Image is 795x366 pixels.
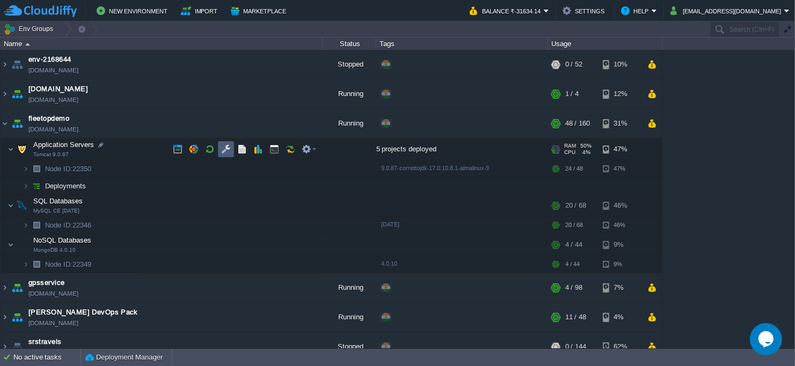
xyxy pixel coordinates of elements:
a: [DOMAIN_NAME] [28,84,88,94]
img: AMDAwAAAACH5BAEAAAAALAAAAAABAAEAAAICRAEAOw== [10,332,25,361]
img: AMDAwAAAACH5BAEAAAAALAAAAAABAAEAAAICRAEAOw== [1,109,9,138]
div: 24 / 48 [565,160,583,177]
span: 22350 [44,164,93,173]
div: 4 / 44 [565,256,580,273]
img: AMDAwAAAACH5BAEAAAAALAAAAAABAAEAAAICRAEAOw== [10,79,25,108]
div: Status [323,38,376,50]
span: SQL Databases [32,196,84,206]
img: AMDAwAAAACH5BAEAAAAALAAAAAABAAEAAAICRAEAOw== [1,332,9,361]
img: AMDAwAAAACH5BAEAAAAALAAAAAABAAEAAAICRAEAOw== [23,178,29,194]
a: gpsservice [28,277,65,288]
a: [DOMAIN_NAME] [28,347,78,358]
a: [DOMAIN_NAME] [28,94,78,105]
a: NoSQL DatabasesMongoDB 4.0.10 [32,236,93,244]
img: AMDAwAAAACH5BAEAAAAALAAAAAABAAEAAAICRAEAOw== [1,50,9,79]
span: fleetopdemo [28,113,69,124]
div: 47% [603,160,638,177]
button: Marketplace [231,4,289,17]
div: 1 / 4 [565,79,579,108]
span: NoSQL Databases [32,236,93,245]
img: AMDAwAAAACH5BAEAAAAALAAAAAABAAEAAAICRAEAOw== [23,160,29,177]
span: CPU [564,149,575,156]
img: AMDAwAAAACH5BAEAAAAALAAAAAABAAEAAAICRAEAOw== [1,79,9,108]
div: 48 / 160 [565,109,590,138]
img: AMDAwAAAACH5BAEAAAAALAAAAAABAAEAAAICRAEAOw== [14,234,30,255]
img: AMDAwAAAACH5BAEAAAAALAAAAAABAAEAAAICRAEAOw== [8,195,14,216]
img: AMDAwAAAACH5BAEAAAAALAAAAAABAAEAAAICRAEAOw== [23,217,29,233]
div: 12% [603,79,638,108]
div: 11 / 48 [565,303,586,332]
div: Usage [549,38,662,50]
span: MongoDB 4.0.10 [33,247,76,253]
a: SQL DatabasesMySQL CE [DATE] [32,197,84,205]
span: Node ID: [45,221,72,229]
button: Balance ₹-31634.14 [470,4,544,17]
img: AMDAwAAAACH5BAEAAAAALAAAAAABAAEAAAICRAEAOw== [10,50,25,79]
span: MySQL CE [DATE] [33,208,79,214]
a: [PERSON_NAME] DevOps Pack [28,307,138,318]
div: 10% [603,50,638,79]
a: [DOMAIN_NAME] [28,288,78,299]
a: Node ID:22346 [44,221,93,230]
div: Running [323,273,376,302]
img: AMDAwAAAACH5BAEAAAAALAAAAAABAAEAAAICRAEAOw== [1,273,9,302]
a: Application ServersTomcat 9.0.87 [32,141,96,149]
div: 46% [603,195,638,216]
div: Tags [377,38,548,50]
span: 50% [580,143,592,149]
button: Deployment Manager [85,352,163,363]
div: 62% [603,332,638,361]
span: Application Servers [32,140,96,149]
a: Node ID:22350 [44,164,93,173]
div: Running [323,109,376,138]
div: 20 / 68 [565,217,583,233]
img: AMDAwAAAACH5BAEAAAAALAAAAAABAAEAAAICRAEAOw== [25,43,30,46]
button: Import [181,4,221,17]
span: [DATE] [381,221,399,228]
div: Running [323,79,376,108]
img: AMDAwAAAACH5BAEAAAAALAAAAAABAAEAAAICRAEAOw== [29,160,44,177]
span: 22346 [44,221,93,230]
span: Node ID: [45,260,72,268]
div: Stopped [323,332,376,361]
span: RAM [564,143,576,149]
img: AMDAwAAAACH5BAEAAAAALAAAAAABAAEAAAICRAEAOw== [10,273,25,302]
a: [DOMAIN_NAME] [28,318,78,328]
img: AMDAwAAAACH5BAEAAAAALAAAAAABAAEAAAICRAEAOw== [23,256,29,273]
img: AMDAwAAAACH5BAEAAAAALAAAAAABAAEAAAICRAEAOw== [10,109,25,138]
img: CloudJiffy [4,4,77,18]
div: 0 / 52 [565,50,582,79]
span: Node ID: [45,165,72,173]
div: 5 projects deployed [376,138,548,160]
img: AMDAwAAAACH5BAEAAAAALAAAAAABAAEAAAICRAEAOw== [29,256,44,273]
div: 20 / 68 [565,195,586,216]
a: Deployments [44,181,87,191]
iframe: chat widget [750,323,784,355]
img: AMDAwAAAACH5BAEAAAAALAAAAAABAAEAAAICRAEAOw== [29,178,44,194]
div: 4 / 98 [565,273,582,302]
a: [DOMAIN_NAME] [28,124,78,135]
img: AMDAwAAAACH5BAEAAAAALAAAAAABAAEAAAICRAEAOw== [8,234,14,255]
a: srstravels [28,336,62,347]
img: AMDAwAAAACH5BAEAAAAALAAAAAABAAEAAAICRAEAOw== [29,217,44,233]
div: Running [323,303,376,332]
div: 9% [603,234,638,255]
img: AMDAwAAAACH5BAEAAAAALAAAAAABAAEAAAICRAEAOw== [14,195,30,216]
img: AMDAwAAAACH5BAEAAAAALAAAAAABAAEAAAICRAEAOw== [8,138,14,160]
div: 47% [603,138,638,160]
div: 0 / 144 [565,332,586,361]
div: 4 / 44 [565,234,582,255]
span: 4% [580,149,590,156]
span: Tomcat 9.0.87 [33,151,69,158]
div: Stopped [323,50,376,79]
img: AMDAwAAAACH5BAEAAAAALAAAAAABAAEAAAICRAEAOw== [14,138,30,160]
button: Help [621,4,652,17]
a: env-2168644 [28,54,71,65]
div: 31% [603,109,638,138]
